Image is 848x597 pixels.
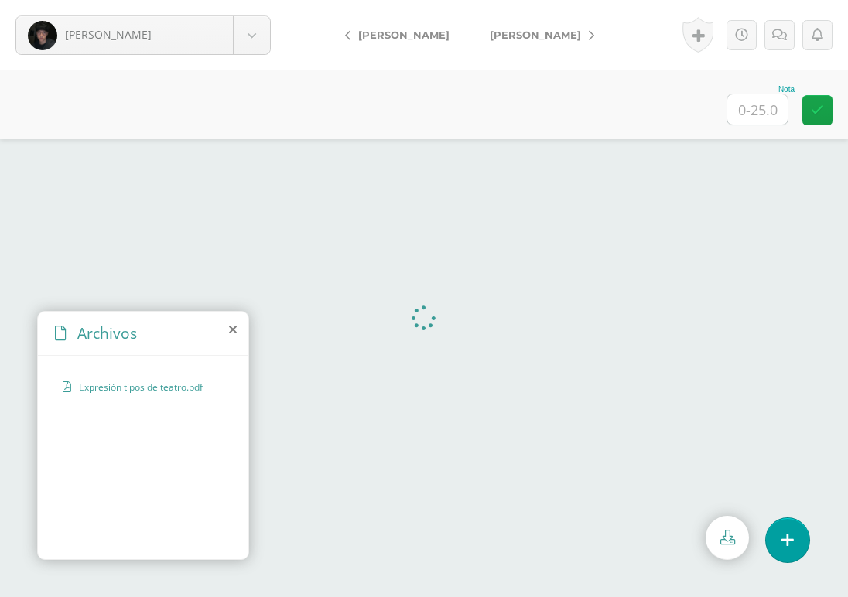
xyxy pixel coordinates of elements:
div: Nota [727,85,795,94]
img: d5f42a8264a0c3c935698f3e1cd108b4.png [28,21,57,50]
span: [PERSON_NAME] [490,29,581,41]
span: [PERSON_NAME] [358,29,450,41]
span: [PERSON_NAME] [65,27,152,42]
i: close [229,323,237,336]
a: [PERSON_NAME] [333,16,470,53]
a: [PERSON_NAME] [16,16,270,54]
span: Expresión tipos de teatro.pdf [79,380,206,394]
input: 0-25.0 [727,94,788,125]
a: [PERSON_NAME] [470,16,607,53]
span: Archivos [77,322,137,343]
